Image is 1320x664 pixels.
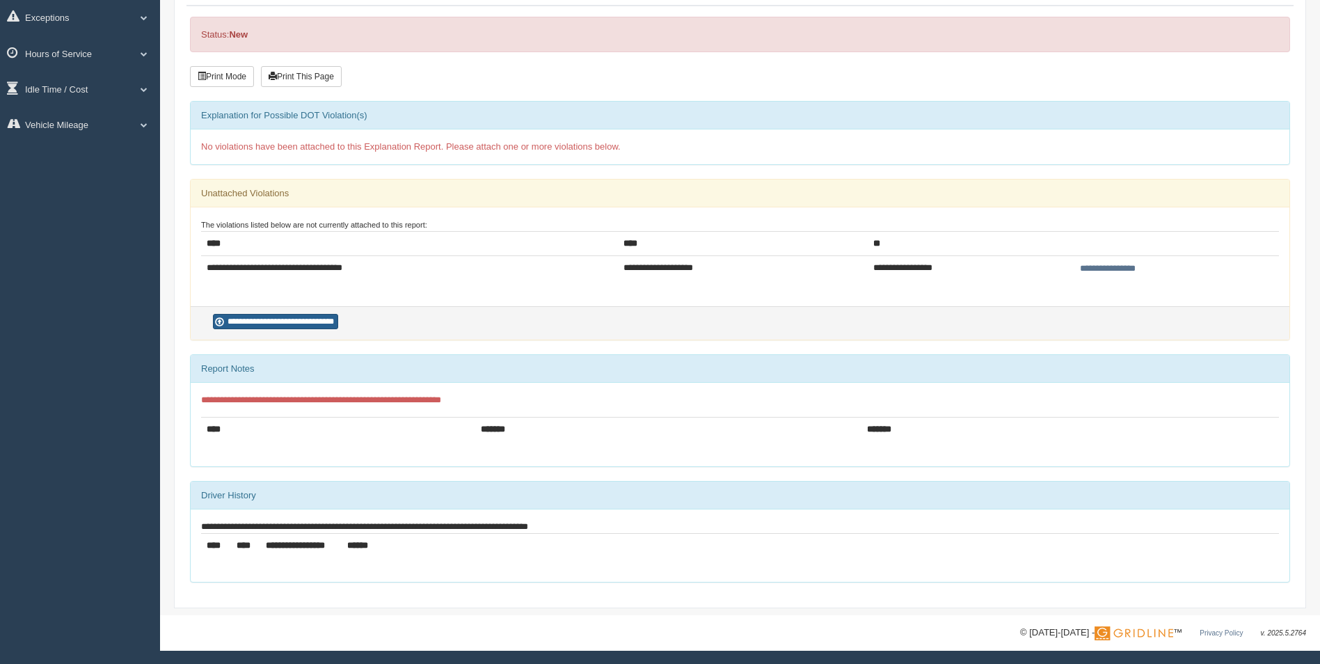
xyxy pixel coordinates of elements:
button: Print This Page [261,66,342,87]
strong: New [229,29,248,40]
span: No violations have been attached to this Explanation Report. Please attach one or more violations... [201,141,621,152]
div: Report Notes [191,355,1289,383]
div: Driver History [191,482,1289,509]
div: Status: [190,17,1290,52]
span: v. 2025.5.2764 [1261,629,1306,637]
button: Print Mode [190,66,254,87]
img: Gridline [1095,626,1173,640]
div: © [DATE]-[DATE] - ™ [1020,626,1306,640]
div: Explanation for Possible DOT Violation(s) [191,102,1289,129]
div: Unattached Violations [191,180,1289,207]
a: Privacy Policy [1200,629,1243,637]
small: The violations listed below are not currently attached to this report: [201,221,427,229]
